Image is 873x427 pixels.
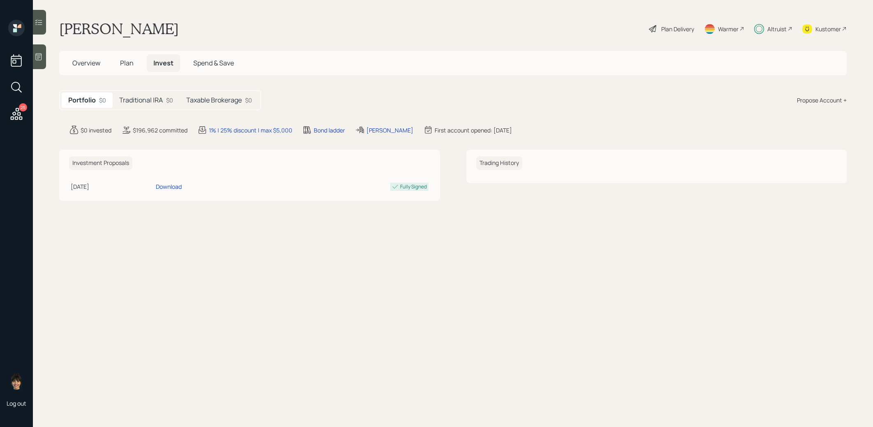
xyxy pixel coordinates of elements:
[661,25,694,33] div: Plan Delivery
[19,103,27,111] div: 25
[156,182,182,191] div: Download
[8,373,25,390] img: treva-nostdahl-headshot.png
[314,126,345,135] div: Bond ladder
[166,96,173,104] div: $0
[68,96,96,104] h5: Portfolio
[718,25,739,33] div: Warmer
[59,20,179,38] h1: [PERSON_NAME]
[72,58,100,67] span: Overview
[186,96,242,104] h5: Taxable Brokerage
[119,96,163,104] h5: Traditional IRA
[435,126,512,135] div: First account opened: [DATE]
[815,25,841,33] div: Kustomer
[99,96,106,104] div: $0
[71,182,153,191] div: [DATE]
[120,58,134,67] span: Plan
[245,96,252,104] div: $0
[767,25,787,33] div: Altruist
[69,156,132,170] h6: Investment Proposals
[209,126,292,135] div: 1% | 25% discount | max $5,000
[797,96,847,104] div: Propose Account +
[476,156,522,170] h6: Trading History
[81,126,111,135] div: $0 invested
[193,58,234,67] span: Spend & Save
[7,399,26,407] div: Log out
[133,126,188,135] div: $196,962 committed
[153,58,174,67] span: Invest
[400,183,427,190] div: Fully Signed
[366,126,413,135] div: [PERSON_NAME]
